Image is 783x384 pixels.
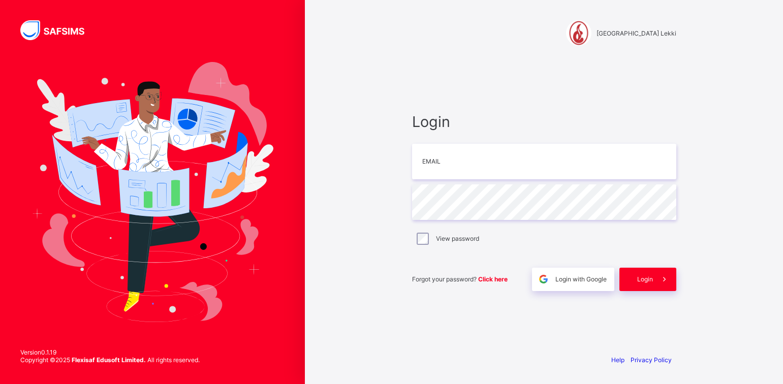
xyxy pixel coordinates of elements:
strong: Flexisaf Edusoft Limited. [72,356,146,364]
a: Help [611,356,624,364]
span: Login with Google [555,275,607,283]
span: Version 0.1.19 [20,348,200,356]
img: Hero Image [32,62,273,322]
img: SAFSIMS Logo [20,20,97,40]
span: Copyright © 2025 All rights reserved. [20,356,200,364]
img: google.396cfc9801f0270233282035f929180a.svg [538,273,549,285]
a: Privacy Policy [631,356,672,364]
a: Click here [478,275,508,283]
span: Login [637,275,653,283]
span: [GEOGRAPHIC_DATA] Lekki [597,29,676,37]
span: Login [412,113,676,131]
label: View password [436,235,479,242]
span: Forgot your password? [412,275,508,283]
